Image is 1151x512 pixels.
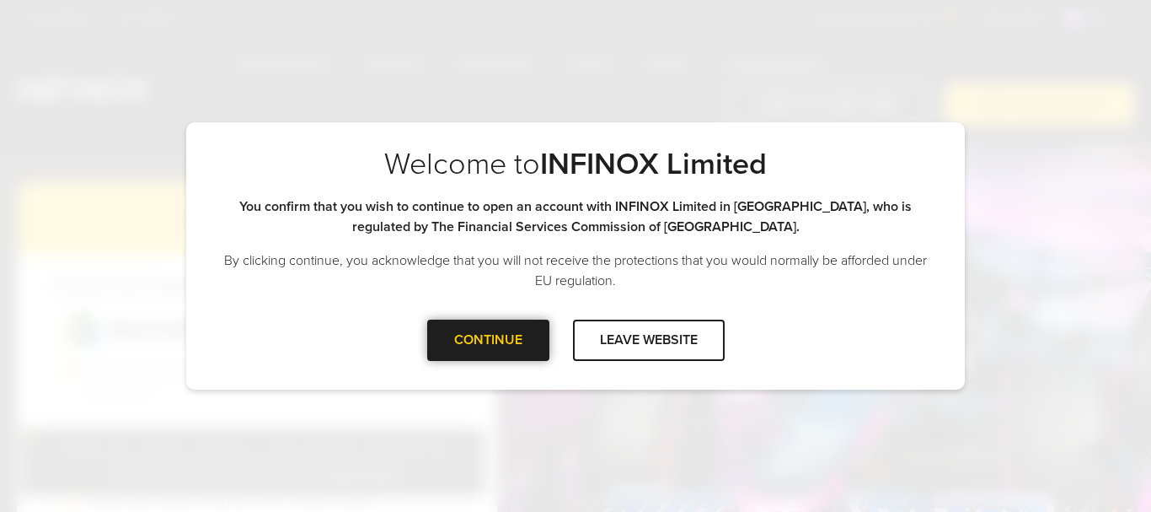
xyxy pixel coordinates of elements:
[573,320,725,361] div: LEAVE WEBSITE
[427,320,549,361] div: CONTINUE
[540,146,767,182] strong: INFINOX Limited
[220,251,931,291] p: By clicking continue, you acknowledge that you will not receive the protections that you would no...
[220,146,931,183] p: Welcome to
[239,198,912,235] strong: You confirm that you wish to continue to open an account with INFINOX Limited in [GEOGRAPHIC_DATA...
